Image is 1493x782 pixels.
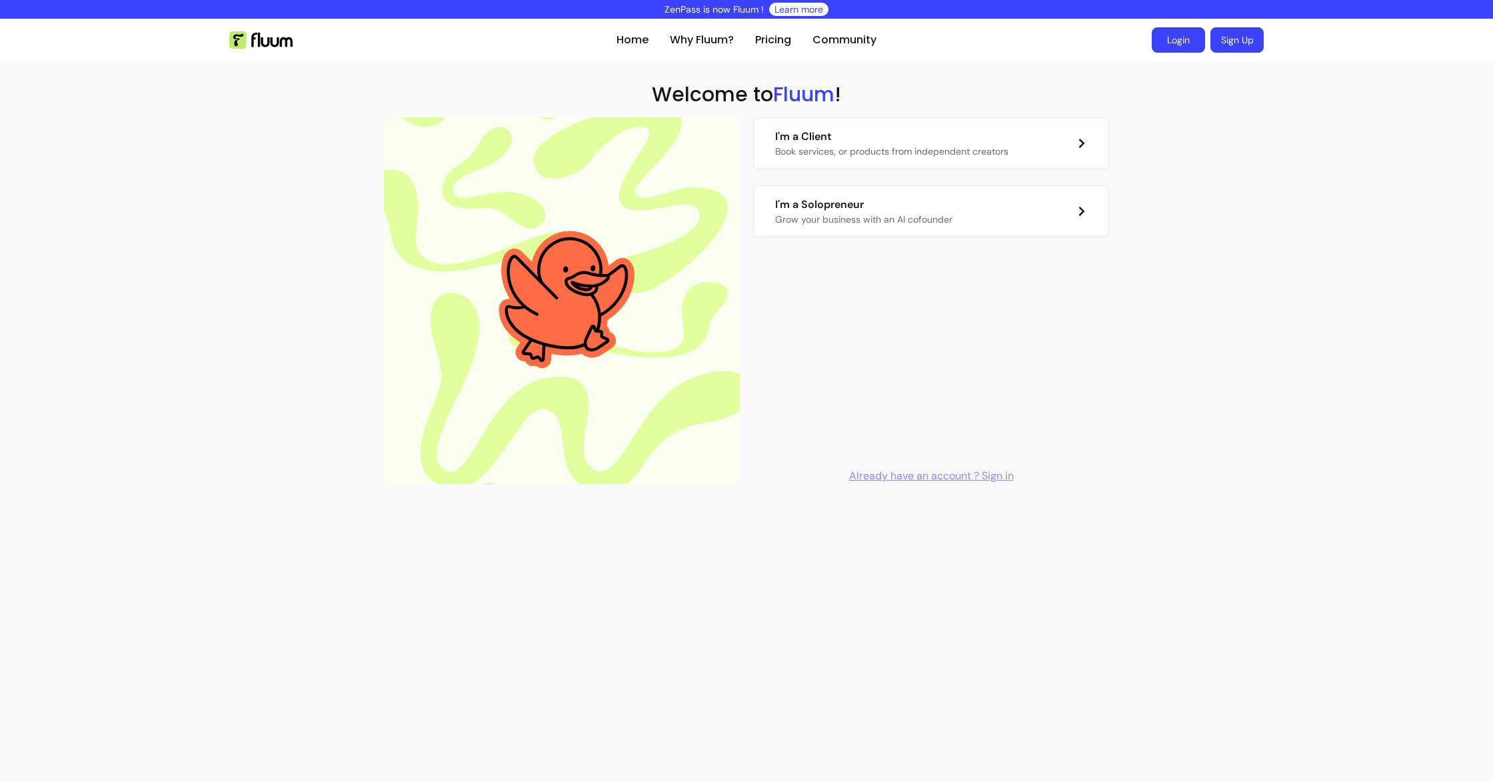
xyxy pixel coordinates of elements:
p: Grow your business with an AI cofounder [775,213,952,226]
img: website_grey.svg [21,35,32,45]
p: I'm a Solopreneur [775,197,952,213]
a: Why Fluum? [670,32,734,48]
div: Keywords by Traffic [147,79,225,87]
p: ZenPass is now Fluum ! [665,3,764,16]
div: Domain Overview [51,79,119,87]
a: Already have an account ? Sign in [849,468,1014,484]
img: Aesthetic image [482,217,642,383]
img: tab_domain_overview_orange.svg [36,77,47,88]
p: I'm a Client [775,129,1008,145]
a: Community [812,32,876,48]
span: Fluum [773,80,834,109]
a: Learn more [774,3,823,16]
a: I'm a ClientBook services, or products from independent creators [753,117,1109,169]
a: Login [1152,27,1205,53]
img: logo_orange.svg [21,21,32,32]
p: Book services, or products from independent creators [775,145,1008,158]
div: v 4.0.25 [37,21,65,32]
a: I'm a SolopreneurGrow your business with an AI cofounder [753,185,1109,237]
img: Fluum Logo [229,31,293,49]
a: Sign Up [1210,27,1264,53]
a: Pricing [755,32,791,48]
img: tab_keywords_by_traffic_grey.svg [133,77,143,88]
div: Domain: [URL] [35,35,95,45]
a: Home [617,32,649,48]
